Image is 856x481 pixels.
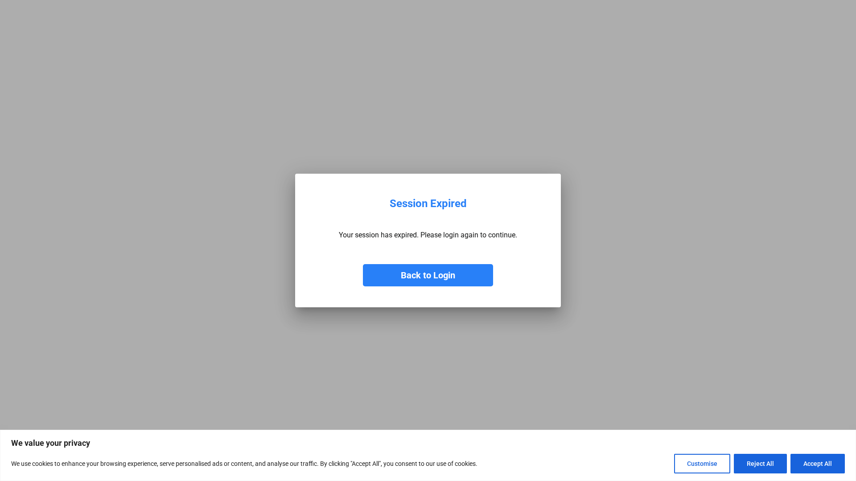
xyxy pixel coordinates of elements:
[363,264,493,286] button: Back to Login
[11,458,477,469] p: We use cookies to enhance your browsing experience, serve personalised ads or content, and analys...
[734,454,787,473] button: Reject All
[390,197,467,210] div: Session Expired
[339,231,517,239] p: Your session has expired. Please login again to continue.
[674,454,730,473] button: Customise
[11,438,845,448] p: We value your privacy
[790,454,845,473] button: Accept All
